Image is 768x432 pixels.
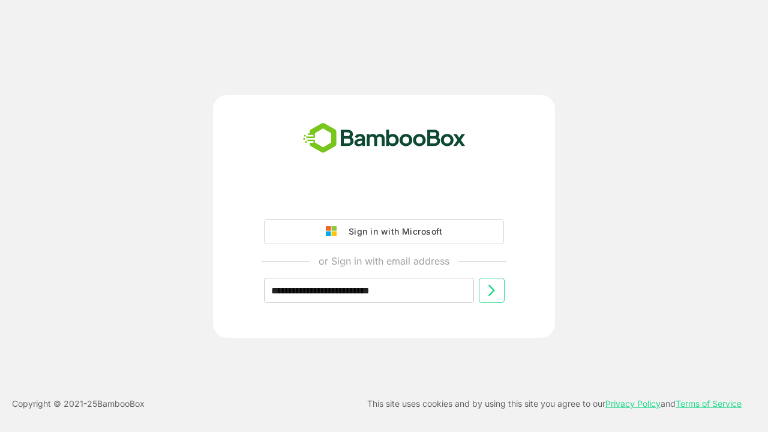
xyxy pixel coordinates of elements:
[264,219,504,244] button: Sign in with Microsoft
[343,224,442,239] div: Sign in with Microsoft
[676,398,742,409] a: Terms of Service
[326,226,343,237] img: google
[12,397,145,411] p: Copyright © 2021- 25 BambooBox
[296,119,472,158] img: bamboobox
[258,185,510,212] iframe: Sign in with Google Button
[605,398,661,409] a: Privacy Policy
[367,397,742,411] p: This site uses cookies and by using this site you agree to our and
[319,254,449,268] p: or Sign in with email address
